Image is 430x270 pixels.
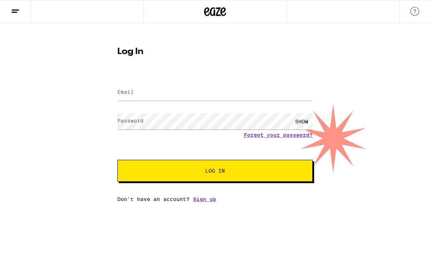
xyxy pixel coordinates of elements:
a: Sign up [193,196,216,202]
button: Log In [117,160,313,182]
input: Email [117,84,313,101]
div: Don't have an account? [117,196,313,202]
label: Email [117,89,134,95]
h1: Log In [117,47,313,56]
a: Forgot your password? [244,132,313,138]
div: SHOW [291,113,313,130]
span: Log In [205,168,225,173]
label: Password [117,118,144,124]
